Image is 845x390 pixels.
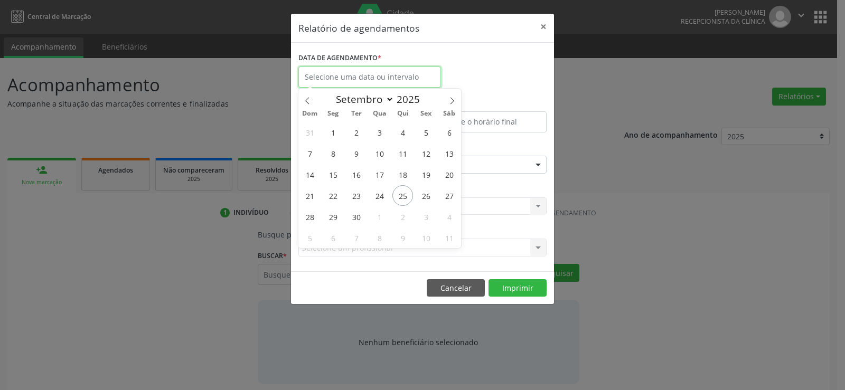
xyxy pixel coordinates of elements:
span: Outubro 7, 2025 [346,227,367,248]
button: Cancelar [427,279,485,297]
span: Setembro 14, 2025 [299,164,320,185]
span: Setembro 18, 2025 [392,164,413,185]
span: Setembro 24, 2025 [369,185,390,206]
span: Setembro 12, 2025 [416,143,436,164]
span: Outubro 3, 2025 [416,206,436,227]
span: Setembro 7, 2025 [299,143,320,164]
span: Setembro 25, 2025 [392,185,413,206]
span: Qui [391,110,415,117]
span: Outubro 9, 2025 [392,227,413,248]
span: Setembro 23, 2025 [346,185,367,206]
span: Sex [415,110,438,117]
span: Agosto 31, 2025 [299,122,320,142]
span: Setembro 1, 2025 [323,122,343,142]
span: Setembro 26, 2025 [416,185,436,206]
input: Year [394,92,429,106]
span: Setembro 6, 2025 [439,122,459,142]
span: Dom [298,110,322,117]
span: Setembro 19, 2025 [416,164,436,185]
input: Selecione o horário final [425,111,547,132]
span: Setembro 21, 2025 [299,185,320,206]
span: Setembro 13, 2025 [439,143,459,164]
span: Setembro 3, 2025 [369,122,390,142]
span: Outubro 8, 2025 [369,227,390,248]
button: Imprimir [489,279,547,297]
span: Setembro 2, 2025 [346,122,367,142]
span: Setembro 5, 2025 [416,122,436,142]
span: Setembro 20, 2025 [439,164,459,185]
span: Setembro 29, 2025 [323,206,343,227]
span: Setembro 30, 2025 [346,206,367,227]
span: Setembro 8, 2025 [323,143,343,164]
span: Setembro 9, 2025 [346,143,367,164]
span: Setembro 22, 2025 [323,185,343,206]
span: Setembro 16, 2025 [346,164,367,185]
span: Setembro 10, 2025 [369,143,390,164]
span: Outubro 4, 2025 [439,206,459,227]
h5: Relatório de agendamentos [298,21,419,35]
label: ATÉ [425,95,547,111]
span: Setembro 11, 2025 [392,143,413,164]
span: Setembro 15, 2025 [323,164,343,185]
span: Setembro 27, 2025 [439,185,459,206]
span: Setembro 17, 2025 [369,164,390,185]
span: Outubro 10, 2025 [416,227,436,248]
input: Selecione uma data ou intervalo [298,66,441,88]
button: Close [533,14,554,40]
span: Outubro 6, 2025 [323,227,343,248]
span: Ter [345,110,368,117]
span: Setembro 4, 2025 [392,122,413,142]
span: Outubro 5, 2025 [299,227,320,248]
span: Outubro 11, 2025 [439,227,459,248]
span: Setembro 28, 2025 [299,206,320,227]
span: Seg [322,110,345,117]
span: Sáb [438,110,461,117]
select: Month [331,92,394,107]
span: Outubro 1, 2025 [369,206,390,227]
span: Qua [368,110,391,117]
label: DATA DE AGENDAMENTO [298,50,381,66]
span: Outubro 2, 2025 [392,206,413,227]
